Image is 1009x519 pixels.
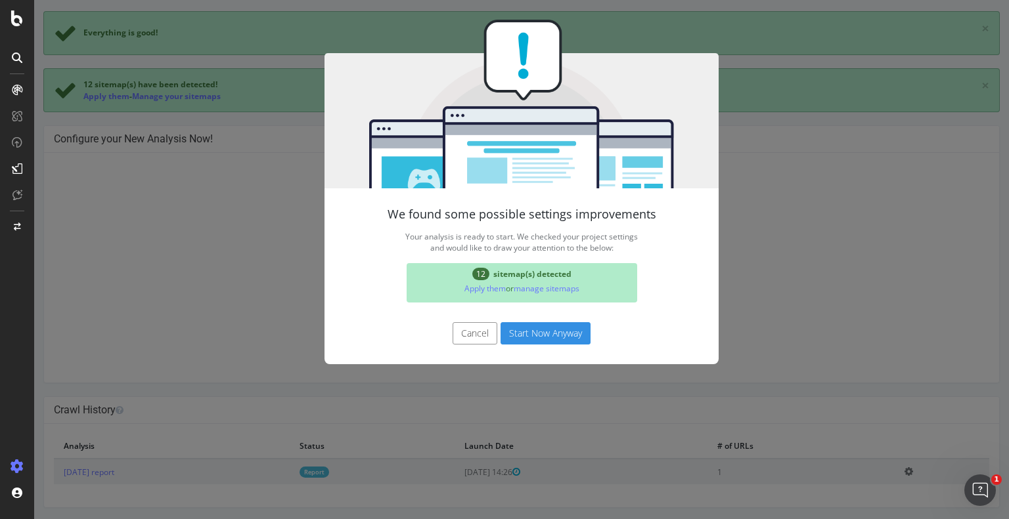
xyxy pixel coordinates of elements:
span: 12 [438,268,455,280]
button: Start Now Anyway [466,322,556,344]
img: You're all set! [290,20,684,188]
iframe: Intercom live chat [964,474,996,506]
a: Apply them [430,283,472,294]
p: Your analysis is ready to start. We checked your project settings and would like to draw your att... [317,228,658,257]
h4: We found some possible settings improvements [317,208,658,221]
span: 1 [991,474,1002,485]
p: or [378,280,598,297]
button: Cancel [418,322,463,344]
a: manage sitemaps [480,283,545,294]
span: sitemap(s) detected [459,268,537,280]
